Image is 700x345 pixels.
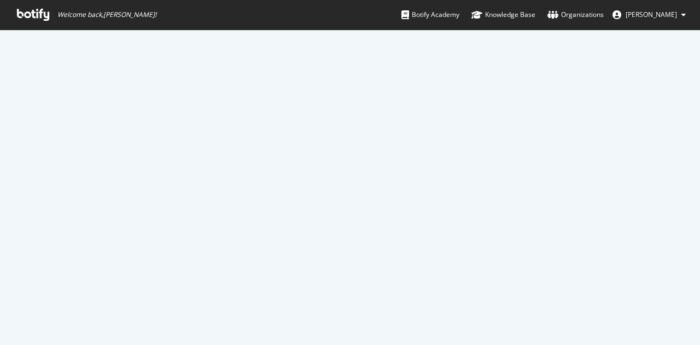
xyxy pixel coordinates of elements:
[626,10,677,19] span: Bikash Behera
[547,9,604,20] div: Organizations
[57,10,156,19] span: Welcome back, [PERSON_NAME] !
[401,9,459,20] div: Botify Academy
[471,9,535,20] div: Knowledge Base
[311,159,389,198] div: animation
[604,6,695,24] button: [PERSON_NAME]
